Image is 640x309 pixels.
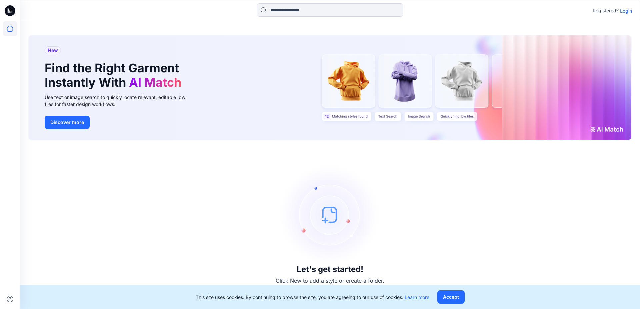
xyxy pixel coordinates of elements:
h3: Let's get started! [297,265,363,274]
button: Discover more [45,116,90,129]
p: This site uses cookies. By continuing to browse the site, you are agreeing to our use of cookies. [196,294,429,301]
img: empty-state-image.svg [280,165,380,265]
p: Registered? [593,7,619,15]
p: Click New to add a style or create a folder. [276,277,384,285]
span: New [48,46,58,54]
div: Use text or image search to quickly locate relevant, editable .bw files for faster design workflows. [45,94,195,108]
a: Learn more [405,294,429,300]
h1: Find the Right Garment Instantly With [45,61,185,90]
p: Login [620,7,632,14]
span: AI Match [129,75,181,90]
button: Accept [437,290,465,304]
